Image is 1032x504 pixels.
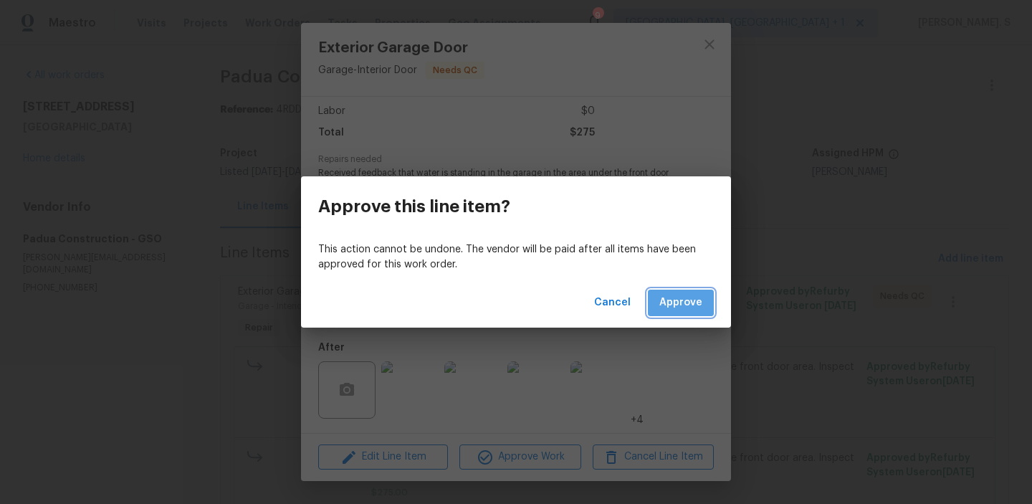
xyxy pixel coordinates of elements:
p: This action cannot be undone. The vendor will be paid after all items have been approved for this... [318,242,714,272]
h3: Approve this line item? [318,196,510,217]
button: Cancel [588,290,636,316]
span: Cancel [594,294,631,312]
button: Approve [648,290,714,316]
span: Approve [659,294,702,312]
